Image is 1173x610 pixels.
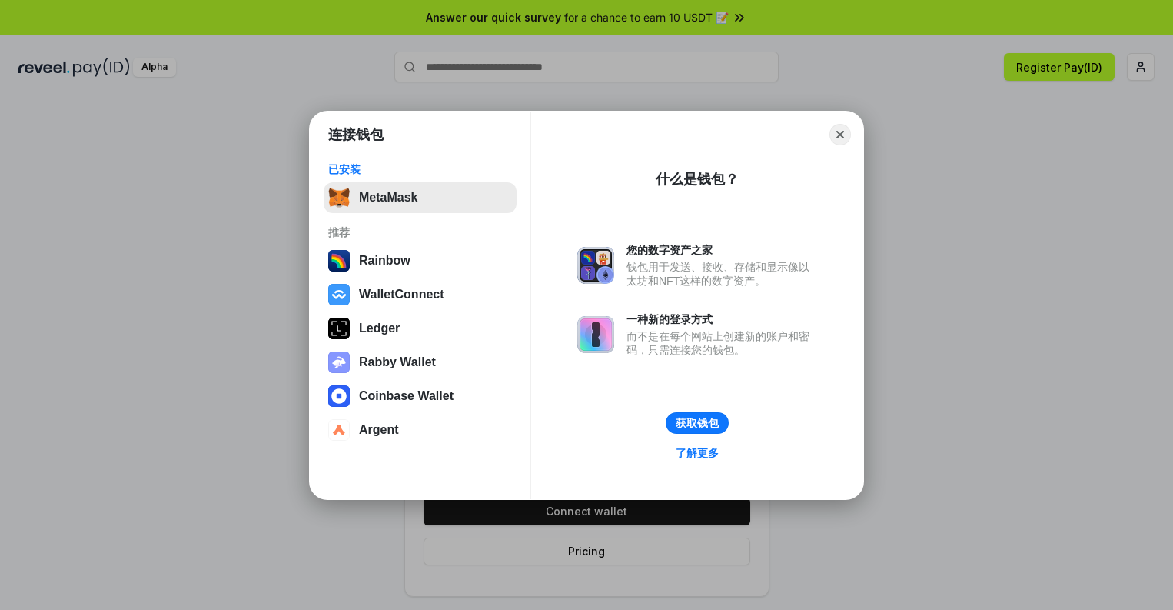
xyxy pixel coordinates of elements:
button: MetaMask [324,182,517,213]
div: 推荐 [328,225,512,239]
button: Argent [324,415,517,445]
img: svg+xml,%3Csvg%20xmlns%3D%22http%3A%2F%2Fwww.w3.org%2F2000%2Fsvg%22%20fill%3D%22none%22%20viewBox... [577,316,614,353]
button: Coinbase Wallet [324,381,517,412]
div: 获取钱包 [676,416,719,430]
div: Ledger [359,322,400,335]
button: Rainbow [324,245,517,276]
div: 一种新的登录方式 [626,312,817,326]
img: svg+xml,%3Csvg%20width%3D%2228%22%20height%3D%2228%22%20viewBox%3D%220%200%2028%2028%22%20fill%3D... [328,419,350,441]
button: 获取钱包 [666,412,729,434]
button: Ledger [324,313,517,344]
div: 您的数字资产之家 [626,243,817,257]
div: 钱包用于发送、接收、存储和显示像以太坊和NFT这样的数字资产。 [626,260,817,288]
button: WalletConnect [324,279,517,310]
div: Rabby Wallet [359,355,436,369]
div: Argent [359,423,399,437]
div: WalletConnect [359,288,444,302]
img: svg+xml,%3Csvg%20xmlns%3D%22http%3A%2F%2Fwww.w3.org%2F2000%2Fsvg%22%20width%3D%2228%22%20height%3... [328,318,350,339]
button: Rabby Wallet [324,347,517,378]
button: Close [829,124,851,145]
div: 已安装 [328,162,512,176]
img: svg+xml,%3Csvg%20fill%3D%22none%22%20height%3D%2233%22%20viewBox%3D%220%200%2035%2033%22%20width%... [328,187,350,208]
img: svg+xml,%3Csvg%20width%3D%2228%22%20height%3D%2228%22%20viewBox%3D%220%200%2028%2028%22%20fill%3D... [328,385,350,407]
div: 什么是钱包？ [656,170,739,188]
h1: 连接钱包 [328,125,384,144]
div: 而不是在每个网站上创建新的账户和密码，只需连接您的钱包。 [626,329,817,357]
div: MetaMask [359,191,417,205]
img: svg+xml,%3Csvg%20width%3D%22120%22%20height%3D%22120%22%20viewBox%3D%220%200%20120%20120%22%20fil... [328,250,350,272]
img: svg+xml,%3Csvg%20width%3D%2228%22%20height%3D%2228%22%20viewBox%3D%220%200%2028%2028%22%20fill%3D... [328,284,350,305]
div: 了解更多 [676,446,719,460]
img: svg+xml,%3Csvg%20xmlns%3D%22http%3A%2F%2Fwww.w3.org%2F2000%2Fsvg%22%20fill%3D%22none%22%20viewBox... [328,352,350,373]
div: Coinbase Wallet [359,389,454,403]
a: 了解更多 [666,443,728,463]
div: Rainbow [359,254,410,268]
img: svg+xml,%3Csvg%20xmlns%3D%22http%3A%2F%2Fwww.w3.org%2F2000%2Fsvg%22%20fill%3D%22none%22%20viewBox... [577,247,614,284]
